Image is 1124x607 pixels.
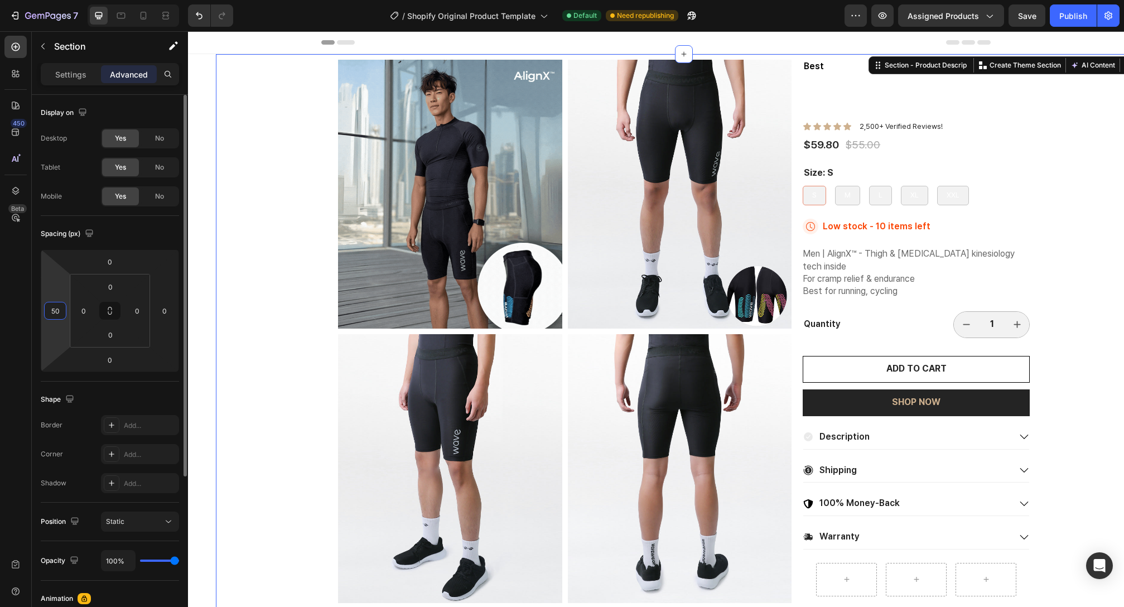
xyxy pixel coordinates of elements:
span: XL [722,160,731,168]
span: Yes [115,191,126,201]
p: Low stock - 10 items left [635,190,742,201]
div: Desktop [41,133,67,143]
p: 2,500+ Verified Reviews! [672,91,755,100]
p: Advanced [110,69,148,80]
div: Shadow [41,478,66,488]
span: S [624,160,629,168]
p: Create Theme Section [802,29,873,39]
span: Assigned Products [908,10,979,22]
div: Publish [1059,10,1087,22]
div: Tablet [41,162,60,172]
span: M [657,160,663,168]
div: Shape [41,392,76,407]
div: Spacing (px) [41,227,96,242]
button: AI Content [880,27,929,41]
div: Quantity [615,286,726,300]
div: Beta [8,204,27,213]
p: Description [631,400,682,412]
span: Yes [115,162,126,172]
input: 0 [99,253,121,270]
img: WaveWear men's compression shorts for running shown from the back in black tight fit [380,303,604,572]
p: 100% Money-Back [631,466,712,478]
input: 0 [156,302,173,319]
div: Add... [124,450,176,460]
div: Undo/Redo [188,4,233,27]
input: 0px [129,302,146,319]
span: Men | AlignX™ - Thigh & [MEDICAL_DATA] kinesiology tech inside [615,217,827,240]
input: quantity [792,281,817,306]
input: 0px [99,326,122,343]
p: 7 [73,9,78,22]
div: Add... [124,479,176,489]
button: SHOP NOW [615,358,842,385]
button: Publish [1050,4,1097,27]
span: Static [106,517,124,526]
div: 450 [11,119,27,128]
button: Save [1009,4,1045,27]
div: Mobile [41,191,62,201]
p: Settings [55,69,86,80]
span: / [402,10,405,22]
button: ADD TO CART [615,325,842,351]
div: Position [41,514,81,529]
span: Need republishing [617,11,674,21]
span: Yes [115,133,126,143]
p: Best [616,30,841,41]
button: decrement [766,281,792,306]
p: Section [54,40,146,53]
div: Animation [41,594,73,604]
button: Assigned Products [898,4,1004,27]
input: 0 [99,351,121,368]
div: Section - Product Descrip [694,29,781,39]
p: Shipping [631,433,669,445]
span: No [155,162,164,172]
div: Display on [41,105,89,121]
input: 50 [47,302,64,319]
button: increment [817,281,842,306]
button: Static [101,512,179,532]
div: Opacity [41,553,81,569]
span: XXL [759,160,771,168]
legend: Size: S [615,135,647,149]
div: Add... [124,421,176,431]
span: Default [573,11,597,21]
div: ADD TO CART [698,332,759,344]
input: Auto [102,551,135,571]
div: SHOP NOW [704,365,752,377]
span: For cramp relief & endurance [615,242,727,253]
span: L [691,160,694,168]
input: 0px [99,278,122,295]
div: Corner [41,449,63,459]
h1: Endurance Kinesiology Compression Shorts SL20 [615,47,842,85]
input: 0px [75,302,92,319]
iframe: Design area [188,31,1124,607]
span: Shopify Original Product Template [407,10,536,22]
div: $59.80 [615,106,652,122]
span: No [155,191,164,201]
span: Best for running, cycling [615,254,710,265]
button: 7 [4,4,83,27]
div: Border [41,420,62,430]
div: Open Intercom Messenger [1086,552,1113,579]
span: Save [1018,11,1036,21]
div: $55.00 [657,106,693,122]
span: No [155,133,164,143]
p: Warranty [631,500,672,512]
